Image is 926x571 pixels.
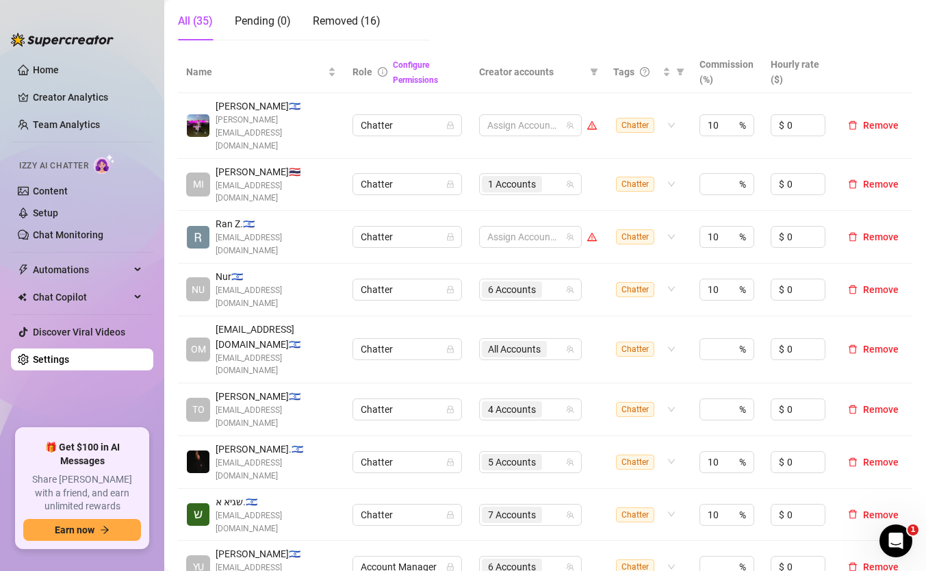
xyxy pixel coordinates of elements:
span: Chatter [361,227,454,247]
span: All Accounts [488,342,541,357]
span: Chatter [616,229,654,244]
span: team [566,458,574,466]
span: [EMAIL_ADDRESS][DOMAIN_NAME] [216,231,336,257]
span: Remove [863,404,899,415]
button: Remove [843,176,904,192]
span: delete [848,120,858,130]
span: Remove [863,457,899,468]
span: Chatter [361,174,454,194]
span: All Accounts [482,341,547,357]
span: Creator accounts [479,64,584,79]
span: delete [848,344,858,354]
div: All (35) [178,13,213,29]
span: [PERSON_NAME] 🇮🇱 [216,389,336,404]
span: Remove [863,179,899,190]
button: Remove [843,401,904,418]
span: 1 Accounts [482,176,542,192]
span: Tags [613,64,634,79]
a: Settings [33,354,69,365]
span: Chatter [361,505,454,525]
span: Chatter [616,507,654,522]
span: delete [848,285,858,294]
span: question-circle [640,67,650,77]
button: Remove [843,454,904,470]
span: team [566,511,574,519]
span: 1 Accounts [488,177,536,192]
span: Chatter [361,399,454,420]
span: team [566,233,574,241]
span: [PERSON_NAME] 🇮🇱 [216,99,336,114]
span: Chatter [361,452,454,472]
iframe: Intercom live chat [879,524,912,557]
span: Chatter [616,342,654,357]
span: TO [192,402,205,417]
span: 🎁 Get $100 in AI Messages [23,441,141,468]
span: [EMAIL_ADDRESS][DOMAIN_NAME] 🇮🇱 [216,322,336,352]
span: Chatter [616,282,654,297]
span: Remove [863,344,899,355]
span: [EMAIL_ADDRESS][DOMAIN_NAME] [216,404,336,430]
span: filter [673,62,687,82]
span: lock [446,563,454,571]
span: [PERSON_NAME] 🇮🇱 [216,546,336,561]
button: Remove [843,281,904,298]
span: 7 Accounts [488,507,536,522]
a: Setup [33,207,58,218]
img: Chat Copilot [18,292,27,302]
span: Chat Copilot [33,286,130,308]
span: שגיא א. 🇮🇱 [216,494,336,509]
span: team [566,121,574,129]
img: Mendy [187,114,209,137]
span: [EMAIL_ADDRESS][DOMAIN_NAME] [216,457,336,483]
span: lock [446,285,454,294]
span: Chatter [361,279,454,300]
span: Remove [863,284,899,295]
span: Izzy AI Chatter [19,160,88,173]
span: Remove [863,231,899,242]
span: [PERSON_NAME]. 🇮🇱 [216,442,336,457]
span: thunderbolt [18,264,29,275]
span: [EMAIL_ADDRESS][DOMAIN_NAME] [216,284,336,310]
span: info-circle [378,67,387,77]
span: team [566,563,574,571]
span: [EMAIL_ADDRESS][DOMAIN_NAME] [216,509,336,535]
span: Remove [863,509,899,520]
span: filter [590,68,598,76]
span: Chatter [616,177,654,192]
span: delete [848,405,858,414]
a: Configure Permissions [393,60,438,85]
span: delete [848,232,858,242]
th: Commission (%) [691,51,763,93]
img: Chap צ׳אפ [187,451,209,473]
span: Name [186,64,325,79]
button: Remove [843,341,904,357]
span: lock [446,405,454,414]
span: team [566,405,574,414]
a: Home [33,64,59,75]
span: Role [352,66,372,77]
span: filter [587,62,601,82]
a: Discover Viral Videos [33,327,125,338]
img: Ran Zlatkin [187,226,209,249]
span: arrow-right [100,525,110,535]
span: Nur 🇮🇱 [216,269,336,284]
span: Remove [863,120,899,131]
span: OM [191,342,206,357]
span: lock [446,121,454,129]
span: Chatter [361,115,454,136]
span: [EMAIL_ADDRESS][DOMAIN_NAME] [216,179,336,205]
span: delete [848,509,858,519]
span: 4 Accounts [488,402,536,417]
img: logo-BBDzfeDw.svg [11,33,114,47]
span: delete [848,179,858,189]
div: Removed (16) [313,13,381,29]
a: Team Analytics [33,119,100,130]
span: 1 [908,524,918,535]
span: 7 Accounts [482,507,542,523]
span: Chatter [616,402,654,417]
span: filter [676,68,684,76]
th: Hourly rate ($) [762,51,834,93]
div: Pending (0) [235,13,291,29]
span: lock [446,511,454,519]
span: Chatter [361,339,454,359]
